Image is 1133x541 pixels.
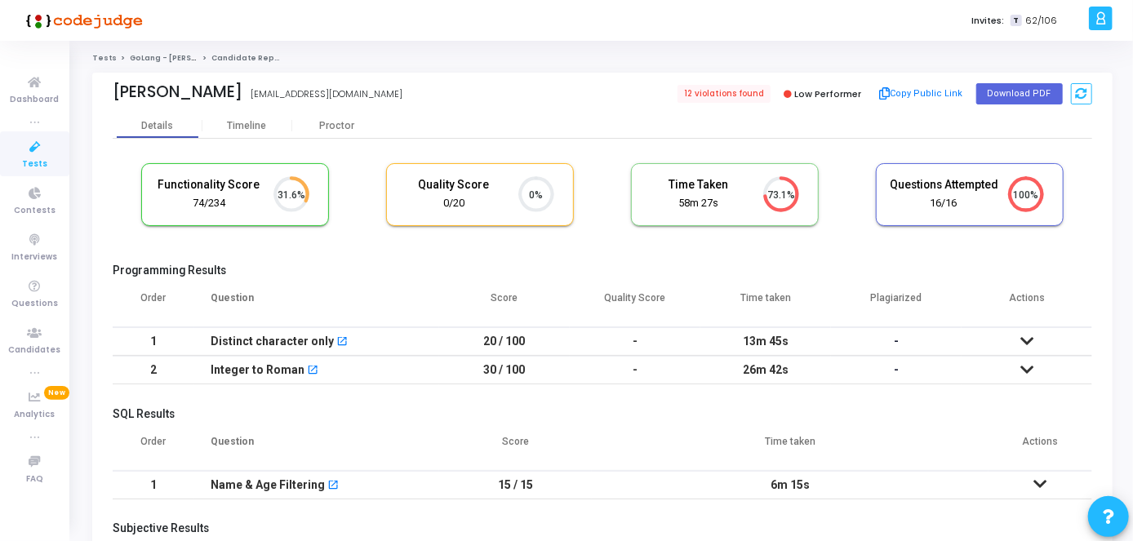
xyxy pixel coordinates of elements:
th: Order [113,282,194,327]
span: Candidate Report [211,53,287,63]
h5: Time Taken [644,178,753,192]
th: Question [194,282,439,327]
th: Time taken [700,282,831,327]
th: Actions [962,282,1092,327]
span: Low Performer [794,87,861,100]
span: Dashboard [11,93,60,107]
span: 12 violations found [678,85,771,103]
a: Tests [92,53,117,63]
span: Interviews [12,251,58,264]
div: 16/16 [889,196,998,211]
h5: Programming Results [113,264,1092,277]
td: - [570,356,700,384]
th: Score [439,282,570,327]
label: Invites: [971,14,1004,28]
td: 26m 42s [700,356,831,384]
div: Integer to Roman [211,357,304,384]
span: New [44,386,69,400]
h5: Subjective Results [113,521,1092,535]
div: [PERSON_NAME] [113,82,242,101]
h5: Questions Attempted [889,178,998,192]
h5: SQL Results [113,407,1092,421]
span: - [894,363,899,376]
div: 58m 27s [644,196,753,211]
div: Timeline [228,120,267,132]
h5: Quality Score [399,178,509,192]
mat-icon: open_in_new [327,481,339,492]
span: 62/106 [1025,14,1057,28]
td: 6m 15s [592,471,989,499]
img: logo [20,4,143,37]
span: T [1011,15,1021,27]
td: 20 / 100 [439,327,570,356]
a: GoLang - [PERSON_NAME] [130,53,233,63]
span: Contests [14,204,56,218]
td: 15 / 15 [439,471,592,499]
span: Analytics [15,408,56,422]
th: Quality Score [570,282,700,327]
div: 74/234 [154,196,264,211]
div: Name & Age Filtering [211,472,325,499]
td: 2 [113,356,194,384]
div: Distinct character only [211,328,334,355]
td: 1 [113,327,194,356]
button: Download PDF [976,83,1063,104]
button: Copy Public Link [874,82,968,106]
span: Candidates [9,344,61,357]
div: [EMAIL_ADDRESS][DOMAIN_NAME] [251,87,402,101]
mat-icon: open_in_new [307,366,318,377]
th: Question [194,425,439,471]
td: 30 / 100 [439,356,570,384]
div: Proctor [292,120,382,132]
span: Questions [11,297,58,311]
div: 0/20 [399,196,509,211]
td: - [570,327,700,356]
h5: Functionality Score [154,178,264,192]
th: Time taken [592,425,989,471]
span: Tests [22,157,47,171]
span: - [894,335,899,348]
td: 1 [113,471,194,499]
mat-icon: open_in_new [336,337,348,348]
th: Score [439,425,592,471]
th: Order [113,425,194,471]
div: Details [141,120,173,132]
th: Actions [989,425,1092,471]
span: FAQ [26,472,43,486]
th: Plagiarized [831,282,962,327]
nav: breadcrumb [92,53,1113,64]
td: 13m 45s [700,327,831,356]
